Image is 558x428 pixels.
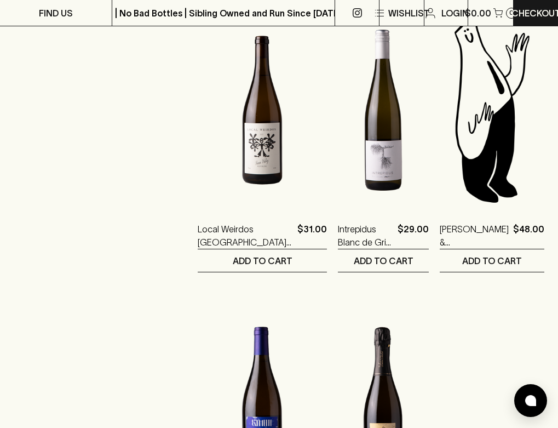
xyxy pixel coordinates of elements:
p: $29.00 [398,222,429,249]
p: Wishlist [388,7,430,20]
p: FIND US [39,7,73,20]
p: $31.00 [297,222,327,249]
p: Login [441,7,469,20]
p: ADD TO CART [354,254,413,267]
button: ADD TO CART [338,249,429,272]
img: Local Weirdos Big Valley Bianco 2023 [198,14,327,206]
button: ADD TO CART [440,249,544,272]
p: 0 [509,10,514,16]
p: $0.00 [465,7,491,20]
p: ADD TO CART [462,254,522,267]
a: Intrepidus Blanc de Gris 2025 [338,222,393,249]
p: $48.00 [513,222,544,249]
img: Intrepidus Blanc de Gris 2025 [338,14,429,206]
button: ADD TO CART [198,249,327,272]
a: [PERSON_NAME] & [PERSON_NAME] Capitaine Vouvray Sec 2023 [440,222,509,249]
p: ADD TO CART [233,254,292,267]
img: bubble-icon [525,395,536,406]
a: Local Weirdos [GEOGRAPHIC_DATA][PERSON_NAME] 2023 [198,222,293,249]
img: Blackhearts & Sparrows Man [440,14,544,206]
